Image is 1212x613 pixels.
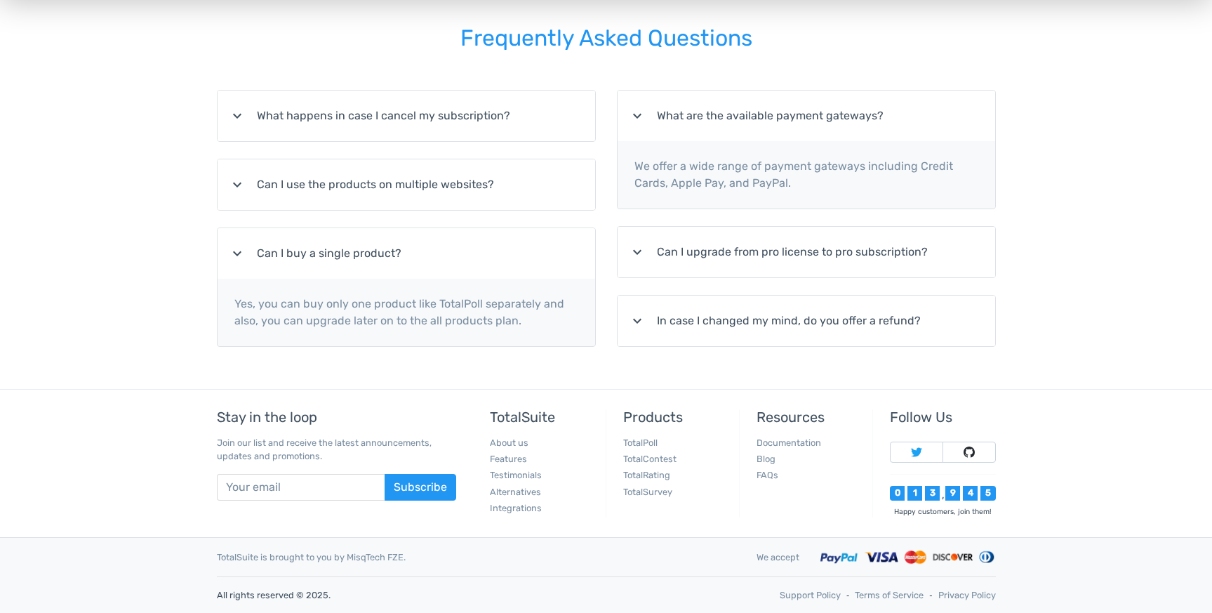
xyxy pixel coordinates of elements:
div: 5 [980,486,995,501]
summary: expand_moreWhat are the available payment gateways? [618,91,995,141]
a: TotalRating [623,470,670,480]
summary: expand_moreIn case I changed my mind, do you offer a refund? [618,296,995,346]
p: We offer a wide range of payment gateways including Credit Cards, Apple Pay, and PayPal. [618,141,995,209]
summary: expand_moreCan I upgrade from pro license to pro subscription? [618,227,995,277]
div: 3 [925,486,940,501]
i: expand_more [229,245,246,262]
a: Documentation [757,437,821,448]
i: expand_more [229,176,246,193]
a: Blog [757,454,775,464]
div: 4 [963,486,978,501]
a: Integrations [490,503,542,513]
div: 9 [945,486,960,501]
img: Accepted payment methods [820,549,996,565]
img: Follow TotalSuite on Twitter [911,447,922,458]
summary: expand_moreCan I buy a single product? [218,228,595,279]
div: Happy customers, join them! [890,506,995,517]
a: Terms of Service [855,588,924,602]
p: Join our list and receive the latest announcements, updates and promotions. [217,436,456,463]
summary: expand_moreCan I use the products on multiple websites? [218,159,595,210]
a: Alternatives [490,487,541,497]
span: ‐ [929,588,932,602]
a: TotalContest [623,454,677,464]
p: Yes, you can buy only one product like TotalPoll separately and also, you can upgrade later on to... [218,279,595,346]
i: expand_more [629,244,646,261]
div: 0 [890,486,905,501]
h5: Resources [757,409,862,425]
h5: Follow Us [890,409,995,425]
span: ‐ [846,588,849,602]
div: 1 [907,486,922,501]
div: , [940,492,945,501]
div: We accept [746,551,810,564]
h2: Frequently Asked Questions [217,6,996,70]
a: TotalSurvey [623,487,672,497]
a: Features [490,454,527,464]
p: All rights reserved © 2025. [217,588,596,602]
a: FAQs [757,470,778,480]
a: Support Policy [780,588,841,602]
summary: expand_moreWhat happens in case I cancel my subscription? [218,91,595,141]
i: expand_more [629,107,646,124]
h5: TotalSuite [490,409,595,425]
div: TotalSuite is brought to you by MisqTech FZE. [206,551,746,564]
a: Privacy Policy [938,588,996,602]
a: About us [490,437,528,448]
i: expand_more [629,312,646,329]
img: Follow TotalSuite on Github [964,447,975,458]
button: Subscribe [385,474,456,501]
input: Your email [217,474,385,501]
i: expand_more [229,107,246,124]
h5: Products [623,409,728,425]
a: TotalPoll [623,437,658,448]
a: Testimonials [490,470,542,480]
h5: Stay in the loop [217,409,456,425]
